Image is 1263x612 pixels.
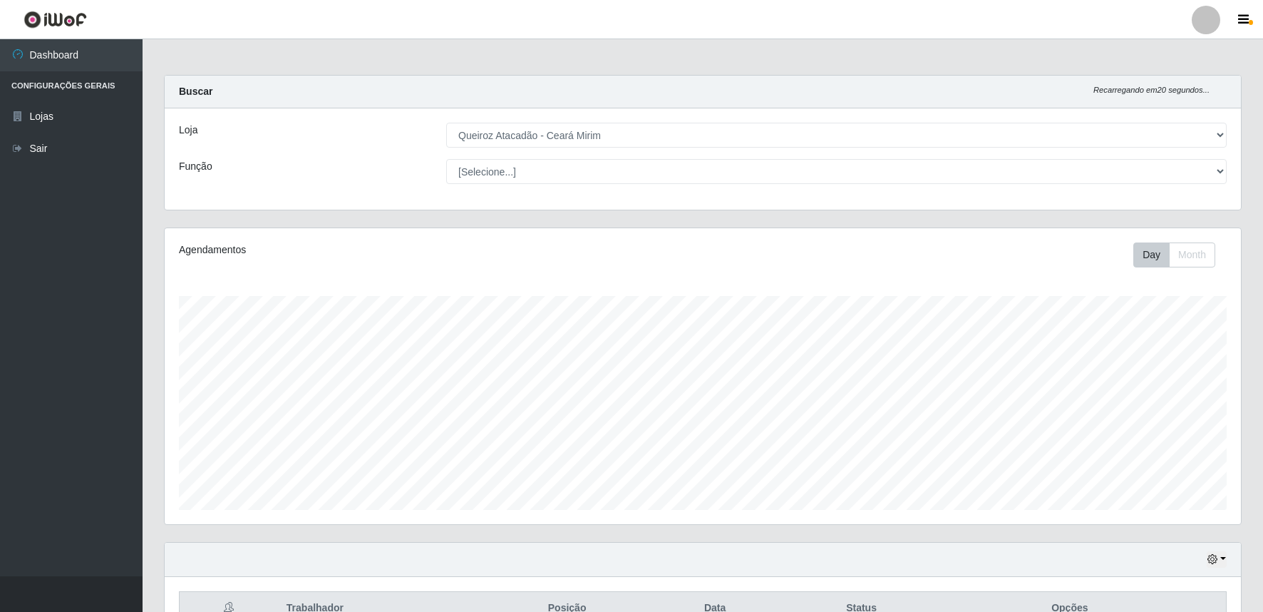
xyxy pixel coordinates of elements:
[179,123,197,138] label: Loja
[1133,243,1215,267] div: First group
[1133,243,1227,267] div: Toolbar with button groups
[1169,243,1215,267] button: Month
[179,243,603,257] div: Agendamentos
[24,11,87,29] img: CoreUI Logo
[179,159,212,174] label: Função
[1133,243,1170,267] button: Day
[1093,86,1210,94] i: Recarregando em 20 segundos...
[179,86,212,97] strong: Buscar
